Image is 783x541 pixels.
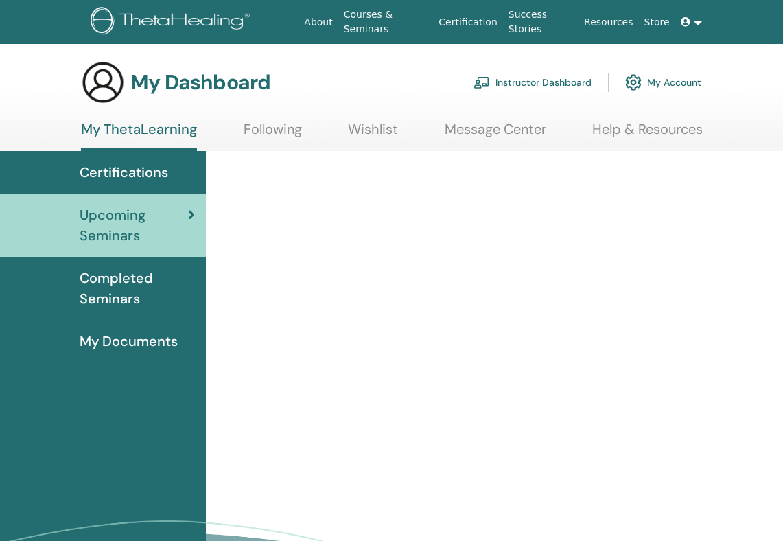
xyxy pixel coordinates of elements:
a: My ThetaLearning [81,121,197,151]
a: Help & Resources [592,121,703,148]
a: Instructor Dashboard [474,67,592,97]
a: Wishlist [348,121,398,148]
a: Success Stories [503,2,579,42]
span: Completed Seminars [80,268,195,309]
a: Store [639,10,675,35]
a: Following [244,121,302,148]
img: generic-user-icon.jpg [81,60,125,104]
a: My Account [625,67,701,97]
img: cog.svg [625,71,642,94]
span: Upcoming Seminars [80,205,188,246]
a: Certification [433,10,502,35]
a: Resources [579,10,639,35]
a: About [299,10,338,35]
a: Message Center [445,121,546,148]
h3: My Dashboard [130,70,270,95]
img: logo.png [91,7,255,38]
img: chalkboard-teacher.svg [474,76,490,89]
a: Courses & Seminars [338,2,434,42]
span: Certifications [80,162,168,183]
span: My Documents [80,331,178,352]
